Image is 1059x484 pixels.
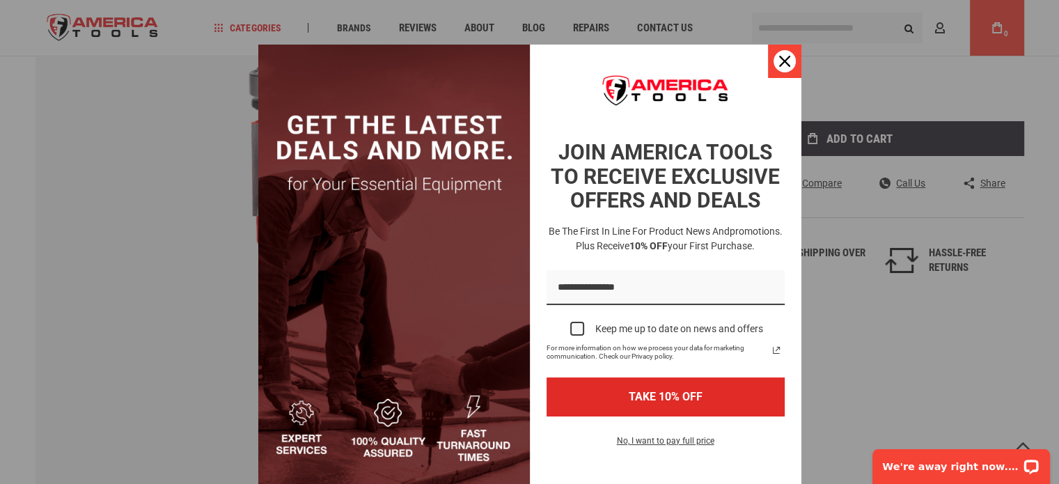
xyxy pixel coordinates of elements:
[768,45,801,78] button: Close
[544,224,787,253] h3: Be the first in line for product news and
[779,56,790,67] svg: close icon
[551,140,780,212] strong: JOIN AMERICA TOOLS TO RECEIVE EXCLUSIVE OFFERS AND DEALS
[768,342,785,359] a: Read our Privacy Policy
[863,440,1059,484] iframe: LiveChat chat widget
[595,323,763,335] div: Keep me up to date on news and offers
[629,240,668,251] strong: 10% OFF
[547,377,785,416] button: TAKE 10% OFF
[547,270,785,306] input: Email field
[768,342,785,359] svg: link icon
[606,433,725,457] button: No, I want to pay full price
[547,344,768,361] span: For more information on how we process your data for marketing communication. Check our Privacy p...
[576,226,783,251] span: promotions. Plus receive your first purchase.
